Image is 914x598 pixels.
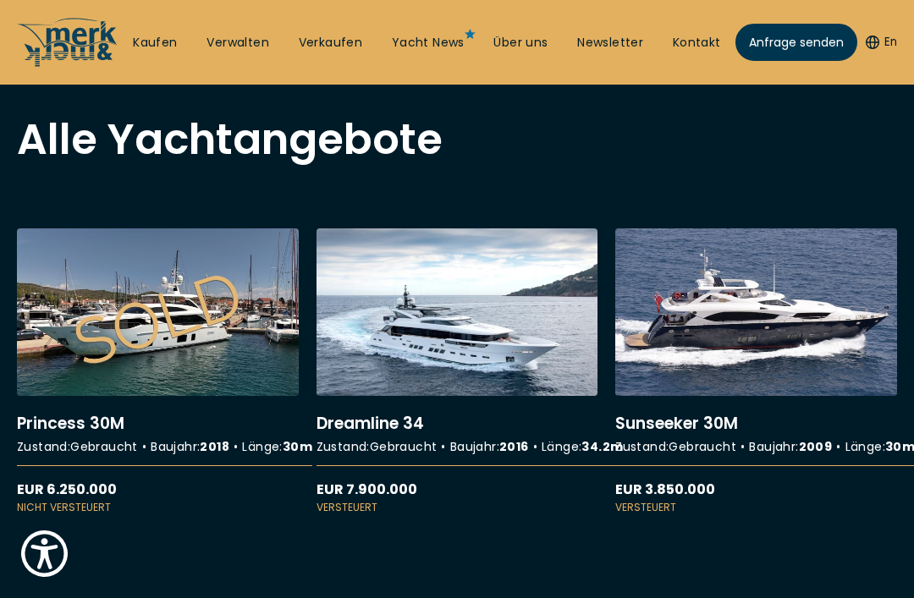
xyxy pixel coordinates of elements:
[866,34,897,51] button: En
[493,35,548,52] a: Über uns
[17,118,897,161] h2: Alle Yachtangebote
[317,228,598,515] a: More details aboutDreamline 34
[581,438,623,455] strong: 34.2 m
[17,526,72,581] button: Show Accessibility Preferences
[673,35,721,52] a: Kontakt
[392,35,465,52] a: Yacht News
[615,228,897,515] a: More details aboutSunseeker 30M
[133,35,177,52] a: Kaufen
[735,24,857,61] a: Anfrage senden
[749,34,844,52] span: Anfrage senden
[577,35,643,52] a: Newsletter
[299,35,363,52] a: Verkaufen
[17,228,299,515] a: More details aboutPrincess 30M
[206,35,269,52] a: Verwalten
